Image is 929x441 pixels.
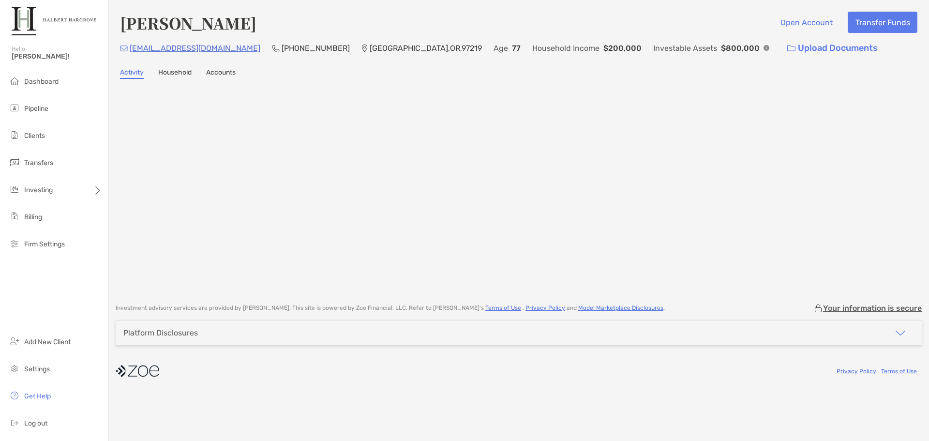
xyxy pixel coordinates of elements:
a: Model Marketplace Disclosures [578,304,663,311]
p: Age [494,42,508,54]
img: logout icon [9,417,20,428]
p: Investment advisory services are provided by [PERSON_NAME] . This site is powered by Zoe Financia... [116,304,665,312]
span: Firm Settings [24,240,65,248]
a: Activity [120,68,144,79]
img: investing icon [9,183,20,195]
img: button icon [787,45,795,52]
span: Billing [24,213,42,221]
span: [PERSON_NAME]! [12,52,102,61]
img: clients icon [9,129,20,141]
p: [GEOGRAPHIC_DATA] , OR , 97219 [370,42,482,54]
a: Privacy Policy [837,368,876,375]
img: transfers icon [9,156,20,168]
button: Open Account [773,12,840,33]
img: Zoe Logo [12,4,96,39]
img: Info Icon [764,45,769,51]
img: company logo [116,360,159,382]
img: Email Icon [120,46,128,51]
button: Transfer Funds [848,12,917,33]
a: Accounts [206,68,236,79]
span: Add New Client [24,338,71,346]
p: $200,000 [603,42,642,54]
img: firm-settings icon [9,238,20,249]
img: get-help icon [9,390,20,401]
img: Location Icon [361,45,368,52]
img: pipeline icon [9,102,20,114]
a: Household [158,68,192,79]
span: Get Help [24,392,51,400]
p: Your information is secure [823,304,922,313]
span: Pipeline [24,105,48,113]
span: Log out [24,419,47,427]
h4: [PERSON_NAME] [120,12,256,34]
div: Platform Disclosures [123,328,198,337]
p: $800,000 [721,42,760,54]
img: add_new_client icon [9,335,20,347]
img: icon arrow [895,327,906,339]
a: Terms of Use [485,304,521,311]
img: dashboard icon [9,75,20,87]
a: Upload Documents [781,38,884,59]
span: Settings [24,365,50,373]
p: 77 [512,42,521,54]
img: Phone Icon [272,45,280,52]
a: Terms of Use [881,368,917,375]
p: [EMAIL_ADDRESS][DOMAIN_NAME] [130,42,260,54]
p: Investable Assets [653,42,717,54]
p: [PHONE_NUMBER] [282,42,350,54]
span: Clients [24,132,45,140]
span: Transfers [24,159,53,167]
span: Dashboard [24,77,59,86]
span: Investing [24,186,53,194]
a: Privacy Policy [525,304,565,311]
p: Household Income [532,42,599,54]
img: settings icon [9,363,20,374]
img: billing icon [9,211,20,222]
